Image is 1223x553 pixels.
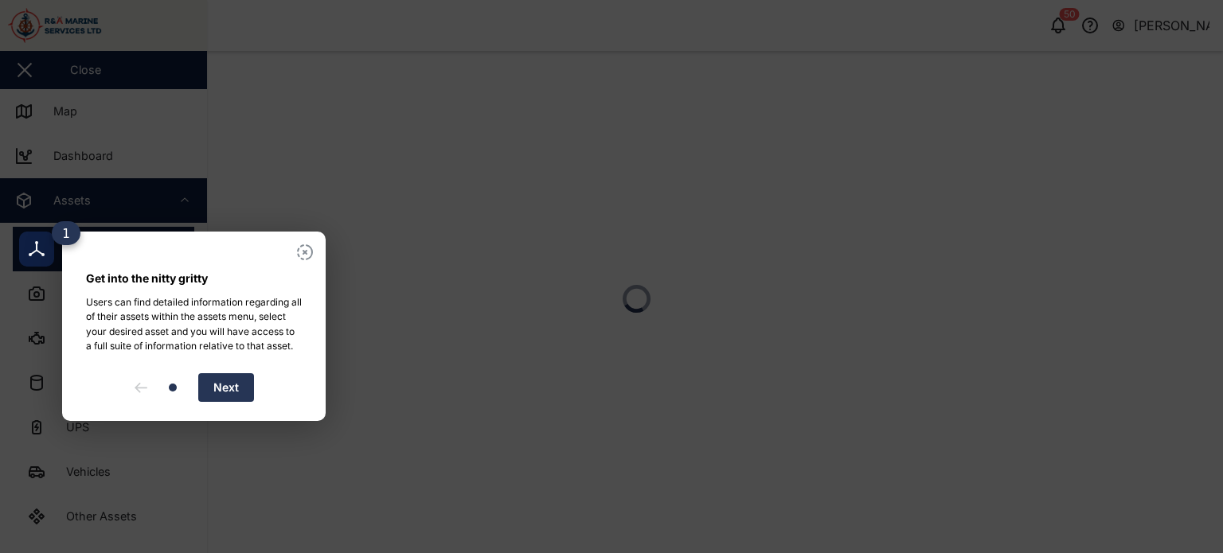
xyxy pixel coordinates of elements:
[213,374,239,401] span: Next
[52,221,80,245] span: 1
[86,270,302,287] div: Get into the nitty gritty
[86,295,302,354] div: Users can find detailed information regarding all of their assets within the assets menu, select ...
[198,373,254,402] button: Next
